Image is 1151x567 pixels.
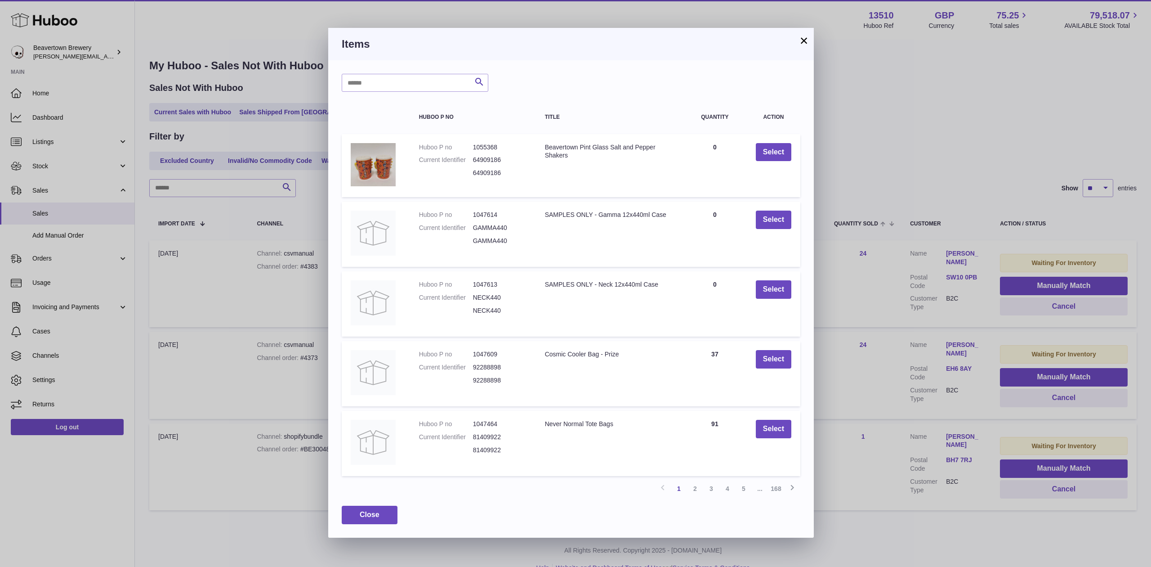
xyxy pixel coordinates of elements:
[536,105,683,129] th: Title
[473,143,527,152] dd: 1055368
[683,134,747,198] td: 0
[756,280,791,299] button: Select
[419,363,473,372] dt: Current Identifier
[473,224,527,232] dd: GAMMA440
[419,420,473,428] dt: Huboo P no
[419,156,473,164] dt: Current Identifier
[683,105,747,129] th: Quantity
[410,105,536,129] th: Huboo P no
[545,350,674,359] div: Cosmic Cooler Bag - Prize
[342,37,800,51] h3: Items
[473,446,527,454] dd: 81409922
[473,376,527,385] dd: 92288898
[756,211,791,229] button: Select
[683,411,747,476] td: 91
[419,211,473,219] dt: Huboo P no
[360,511,379,518] span: Close
[752,481,768,497] span: ...
[473,169,527,177] dd: 64909186
[351,350,396,395] img: Cosmic Cooler Bag - Prize
[351,143,396,186] img: Beavertown Pint Glass Salt and Pepper Shakers
[473,280,527,289] dd: 1047613
[768,481,784,497] a: 168
[351,211,396,256] img: SAMPLES ONLY - Gamma 12x440ml Case
[473,237,527,245] dd: GAMMA440
[747,105,800,129] th: Action
[473,420,527,428] dd: 1047464
[419,433,473,441] dt: Current Identifier
[473,433,527,441] dd: 81409922
[799,35,809,46] button: ×
[473,211,527,219] dd: 1047614
[687,481,703,497] a: 2
[545,143,674,160] div: Beavertown Pint Glass Salt and Pepper Shakers
[736,481,752,497] a: 5
[671,481,687,497] a: 1
[419,224,473,232] dt: Current Identifier
[419,293,473,302] dt: Current Identifier
[342,506,397,524] button: Close
[351,280,396,325] img: SAMPLES ONLY - Neck 12x440ml Case
[756,350,791,369] button: Select
[351,420,396,465] img: Never Normal Tote Bags
[683,341,747,406] td: 37
[683,271,747,337] td: 0
[545,420,674,428] div: Never Normal Tote Bags
[419,143,473,152] dt: Huboo P no
[719,481,736,497] a: 4
[419,280,473,289] dt: Huboo P no
[473,306,527,315] dd: NECK440
[545,280,674,289] div: SAMPLES ONLY - Neck 12x440ml Case
[473,156,527,164] dd: 64909186
[473,293,527,302] dd: NECK440
[473,350,527,359] dd: 1047609
[756,420,791,438] button: Select
[545,211,674,219] div: SAMPLES ONLY - Gamma 12x440ml Case
[473,363,527,372] dd: 92288898
[756,143,791,162] button: Select
[683,202,747,267] td: 0
[419,350,473,359] dt: Huboo P no
[703,481,719,497] a: 3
